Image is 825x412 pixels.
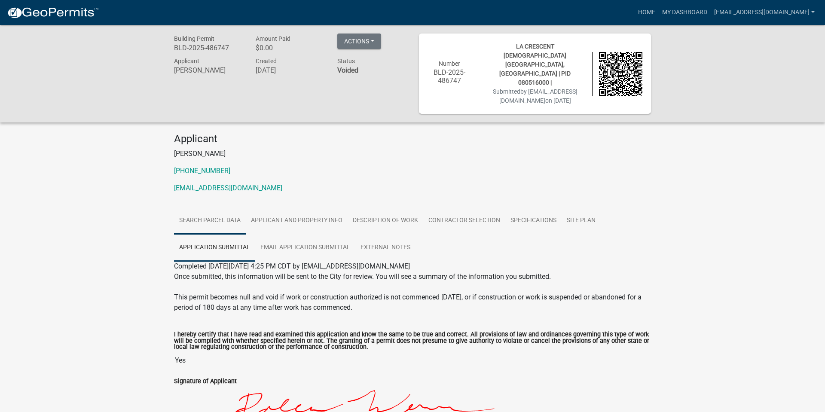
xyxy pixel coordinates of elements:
a: Specifications [505,207,562,235]
span: Amount Paid [256,35,290,42]
div: Once submitted, this information will be sent to the City for review. You will see a summary of t... [174,272,651,313]
a: Application Submittal [174,234,255,262]
h4: Applicant [174,133,651,145]
a: Search Parcel Data [174,207,246,235]
h6: BLD-2025-486747 [428,68,471,85]
span: Submitted on [DATE] [493,88,577,104]
span: Created [256,58,277,64]
a: Home [635,4,659,21]
a: Contractor Selection [423,207,505,235]
label: I hereby certify that I have read and examined this application and know the same to be true and ... [174,332,651,350]
a: [EMAIL_ADDRESS][DOMAIN_NAME] [711,4,818,21]
a: My Dashboard [659,4,711,21]
span: Applicant [174,58,199,64]
a: Site Plan [562,207,601,235]
img: QR code [599,52,643,96]
span: Number [439,60,460,67]
span: by [EMAIL_ADDRESS][DOMAIN_NAME] [499,88,577,104]
strong: Voided [337,66,358,74]
a: [PHONE_NUMBER] [174,167,230,175]
a: Description of Work [348,207,423,235]
p: [PERSON_NAME] [174,149,651,159]
a: [EMAIL_ADDRESS][DOMAIN_NAME] [174,184,282,192]
label: Signature of Applicant [174,378,237,385]
h6: $0.00 [256,44,324,52]
a: External Notes [355,234,416,262]
a: Email Application Submittal [255,234,355,262]
h6: BLD-2025-486747 [174,44,243,52]
h6: [DATE] [256,66,324,74]
span: Status [337,58,355,64]
span: Building Permit [174,35,214,42]
button: Actions [337,34,381,49]
h6: [PERSON_NAME] [174,66,243,74]
span: Completed [DATE][DATE] 4:25 PM CDT by [EMAIL_ADDRESS][DOMAIN_NAME] [174,262,410,270]
a: Applicant and Property Info [246,207,348,235]
span: LA CRESCENT [DEMOGRAPHIC_DATA] [GEOGRAPHIC_DATA], [GEOGRAPHIC_DATA] | PID 080516000 | [499,43,571,86]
